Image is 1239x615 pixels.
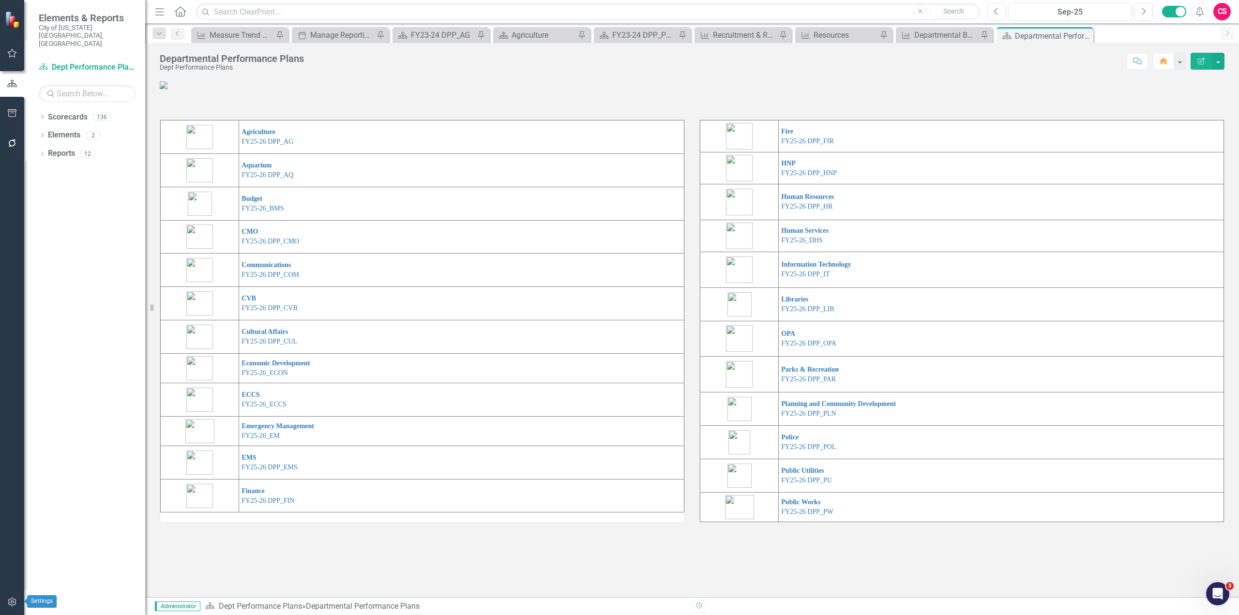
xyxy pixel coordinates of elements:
a: FY25-26 DPP_HNP [781,169,837,177]
iframe: Intercom live chat [1206,582,1229,605]
a: Human Resources [781,193,834,200]
img: Communications.png [186,258,213,282]
div: » [205,601,685,612]
a: Public Works [781,498,820,506]
input: Search Below... [39,85,136,102]
a: Economic Development [242,360,310,367]
img: Office%20of%20Performance%20&%20Accountability.png [726,325,753,352]
div: Manage Reporting Periods [310,29,374,41]
div: Settings [27,595,57,608]
img: Human%20Services.png [726,223,753,249]
a: OPA [781,330,795,337]
a: HNP [781,160,796,167]
a: EMS [242,454,256,461]
a: Recruitment & Retention [697,29,777,41]
a: FY23-24 DPP_AG [395,29,475,41]
div: FY23-24 DPP_AG [411,29,475,41]
img: Aquarium.png [186,158,213,182]
a: FY25-26 DPP_PU [781,477,832,484]
a: FY25-26_ECCS [242,401,287,408]
img: Emergency%20Medical%20Services.png [186,450,213,475]
div: Departmental Performance Plans [1015,30,1091,42]
a: Departmental Budget Metrics [898,29,978,41]
a: ECCS [242,391,259,398]
img: ClearPoint Strategy [5,11,22,28]
a: Cultural Affairs [242,328,288,335]
a: FY25-26 DPP_PAR [781,375,836,383]
img: Budget.png [188,192,212,216]
img: City%20Manager's%20Office.png [186,225,213,249]
a: FY25-26 DPP_CMO [242,238,299,245]
a: FY23-24 DPP_POL [596,29,676,41]
a: Reports [48,148,75,159]
div: Departmental Budget Metrics [914,29,978,41]
img: Human%20Resources.png [726,189,753,215]
a: FY25-26 DPP_AQ [242,171,293,179]
a: Fire [781,128,793,135]
span: Search [943,7,964,15]
a: Aquarium [242,162,272,169]
a: Planning and Community Development [781,400,896,407]
a: Manage Reporting Periods [294,29,374,41]
a: Libraries [781,296,808,303]
img: Office%20of%20Emergency%20Management.png [185,419,214,443]
img: Finance.png [186,484,213,508]
a: Dept Performance Plans [219,601,302,611]
a: Public Utilities [781,467,824,474]
img: IT%20Logo.png [726,256,753,283]
a: FY25-26 DPP_POL [781,443,836,450]
a: FY25-26 DPP_HR [781,203,832,210]
a: FY25-26 DPP_LIB [781,305,834,313]
a: Agriculture [496,29,575,41]
a: Dept Performance Plans [39,62,136,73]
a: FY25-26 DPP_AG [242,138,293,145]
div: Sep-25 [1012,6,1129,18]
a: FY25-26_BMS [242,205,284,212]
a: FY25-26 DPP_PW [781,508,833,515]
a: Measure Trend Report [194,29,273,41]
a: Human Services [781,227,829,234]
a: Police [781,434,799,441]
button: Sep-25 [1008,3,1132,20]
a: Elements [48,130,80,141]
a: Parks & Recreation [781,366,839,373]
a: FY25-26 DPP_OPA [781,340,836,347]
img: Planning%20&%20Community%20Development.png [727,397,752,421]
span: Administrator [155,601,200,611]
a: FY25-26 DPP_CVB [242,304,298,312]
a: FY25-26 DPP_FIN [242,497,294,504]
a: Finance [242,487,264,495]
a: FY25-26_DHS [781,237,823,244]
input: Search ClearPoint... [196,3,980,20]
img: Cultural%20Affairs.png [186,325,213,349]
div: FY23-24 DPP_POL [612,29,676,41]
a: Scorecards [48,112,88,123]
img: Libraries.png [727,292,752,316]
div: Departmental Performance Plans [306,601,420,611]
img: DPP%20overview%20v2.PNG [160,81,167,89]
a: FY25-26 DPP_IT [781,270,830,278]
div: 136 [92,113,111,121]
img: Parks%20&%20Recreation.png [726,361,753,388]
a: FY25-26 DPP_PLN [781,410,836,417]
a: CVB [242,295,256,302]
div: Dept Performance Plans [160,64,304,71]
span: Elements & Reports [39,12,136,24]
a: Budget [242,195,262,202]
a: FY25-26_ECON [242,369,288,376]
img: Agriculture.png [186,125,213,149]
a: FY25-26 DPP_EMS [242,464,298,471]
div: 2 [85,131,101,139]
div: Agriculture [512,29,575,41]
img: Police.png [728,430,750,454]
img: Convention%20&%20Visitors%20Bureau.png [186,291,213,315]
div: Recruitment & Retention [713,29,777,41]
a: Emergency Management [242,422,314,430]
img: Housing%20&%20Neighborhood%20Preservation.png [726,155,753,181]
a: FY25-26 DPP_COM [242,271,299,278]
a: Agriculture [242,128,275,135]
a: FY25-26_EM [242,432,280,439]
button: Search [929,5,978,18]
img: Public%20Utilities.png [727,464,752,488]
small: City of [US_STATE][GEOGRAPHIC_DATA], [GEOGRAPHIC_DATA] [39,24,136,47]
